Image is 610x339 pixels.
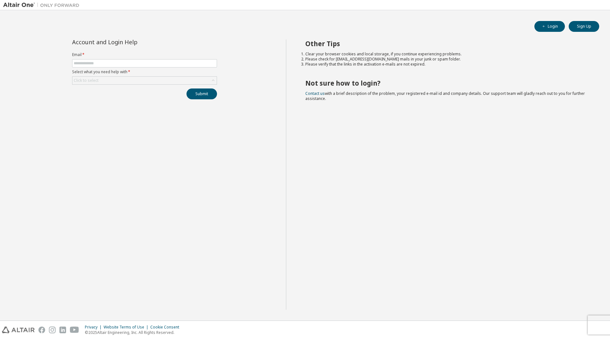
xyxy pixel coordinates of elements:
li: Please verify that the links in the activation e-mails are not expired. [305,62,588,67]
div: Click to select [74,78,98,83]
img: instagram.svg [49,327,56,333]
button: Login [534,21,565,32]
div: Account and Login Help [72,39,188,45]
li: Clear your browser cookies and local storage, if you continue experiencing problems. [305,52,588,57]
label: Select what you need help with [72,69,217,74]
div: Privacy [85,325,104,330]
img: facebook.svg [38,327,45,333]
label: Email [72,52,217,57]
h2: Other Tips [305,39,588,48]
li: Please check for [EMAIL_ADDRESS][DOMAIN_NAME] mails in your junk or spam folder. [305,57,588,62]
img: linkedin.svg [59,327,66,333]
span: with a brief description of the problem, your registered e-mail id and company details. Our suppo... [305,91,585,101]
div: Website Terms of Use [104,325,150,330]
button: Sign Up [569,21,599,32]
img: youtube.svg [70,327,79,333]
button: Submit [186,88,217,99]
h2: Not sure how to login? [305,79,588,87]
img: altair_logo.svg [2,327,35,333]
img: Altair One [3,2,83,8]
p: © 2025 Altair Engineering, Inc. All Rights Reserved. [85,330,183,335]
a: Contact us [305,91,325,96]
div: Cookie Consent [150,325,183,330]
div: Click to select [72,77,217,84]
